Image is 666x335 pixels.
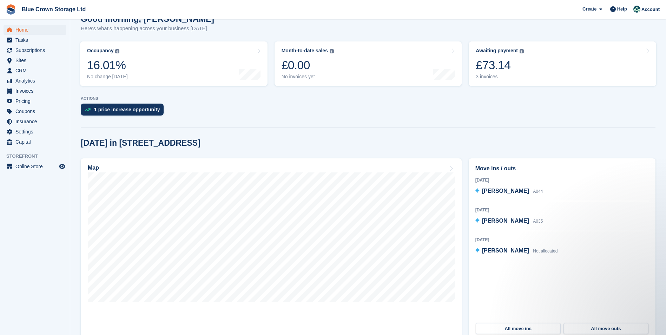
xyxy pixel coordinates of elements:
div: Occupancy [87,48,113,54]
a: menu [4,66,66,75]
a: Occupancy 16.01% No change [DATE] [80,41,268,86]
span: Coupons [15,106,58,116]
span: Pricing [15,96,58,106]
a: menu [4,162,66,171]
div: Awaiting payment [476,48,518,54]
img: stora-icon-8386f47178a22dfd0bd8f6a31ec36ba5ce8667c1dd55bd0f319d3a0aa187defe.svg [6,4,16,15]
span: Sites [15,55,58,65]
span: [PERSON_NAME] [482,248,529,254]
div: No change [DATE] [87,74,128,80]
a: menu [4,86,66,96]
span: [PERSON_NAME] [482,188,529,194]
a: All move outs [563,323,648,334]
span: Insurance [15,117,58,126]
img: icon-info-grey-7440780725fd019a000dd9b08b2336e03edf1995a4989e88bcd33f0948082b44.svg [330,49,334,53]
div: [DATE] [475,207,649,213]
a: [PERSON_NAME] Not allocated [475,247,558,256]
a: 1 price increase opportunity [81,104,167,119]
span: Account [641,6,660,13]
a: [PERSON_NAME] A044 [475,187,543,196]
a: [PERSON_NAME] A035 [475,217,543,226]
p: ACTIONS [81,96,655,101]
span: [PERSON_NAME] [482,218,529,224]
a: menu [4,25,66,35]
a: menu [4,106,66,116]
span: Help [617,6,627,13]
a: All move ins [476,323,561,334]
a: menu [4,96,66,106]
a: Preview store [58,162,66,171]
h2: Move ins / outs [475,164,649,173]
div: [DATE] [475,177,649,183]
span: Settings [15,127,58,137]
span: A035 [533,219,543,224]
div: 3 invoices [476,74,524,80]
span: A044 [533,189,543,194]
span: Tasks [15,35,58,45]
span: Create [582,6,596,13]
span: CRM [15,66,58,75]
div: £73.14 [476,58,524,72]
img: icon-info-grey-7440780725fd019a000dd9b08b2336e03edf1995a4989e88bcd33f0948082b44.svg [115,49,119,53]
div: 1 price increase opportunity [94,107,160,112]
div: [DATE] [475,237,649,243]
a: menu [4,76,66,86]
a: Awaiting payment £73.14 3 invoices [469,41,656,86]
div: Month-to-date sales [282,48,328,54]
span: Subscriptions [15,45,58,55]
img: John Marshall [633,6,640,13]
h2: [DATE] in [STREET_ADDRESS] [81,138,200,148]
div: No invoices yet [282,74,334,80]
span: Analytics [15,76,58,86]
a: menu [4,127,66,137]
a: menu [4,45,66,55]
a: menu [4,137,66,147]
span: Not allocated [533,249,558,254]
a: menu [4,35,66,45]
span: Storefront [6,153,70,160]
span: Invoices [15,86,58,96]
p: Here's what's happening across your business [DATE] [81,25,214,33]
img: price_increase_opportunities-93ffe204e8149a01c8c9dc8f82e8f89637d9d84a8eef4429ea346261dce0b2c0.svg [85,108,91,111]
img: icon-info-grey-7440780725fd019a000dd9b08b2336e03edf1995a4989e88bcd33f0948082b44.svg [520,49,524,53]
a: menu [4,55,66,65]
a: Blue Crown Storage Ltd [19,4,88,15]
span: Home [15,25,58,35]
span: Capital [15,137,58,147]
div: £0.00 [282,58,334,72]
a: menu [4,117,66,126]
span: Online Store [15,162,58,171]
h2: Map [88,165,99,171]
a: Month-to-date sales £0.00 No invoices yet [275,41,462,86]
div: 16.01% [87,58,128,72]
